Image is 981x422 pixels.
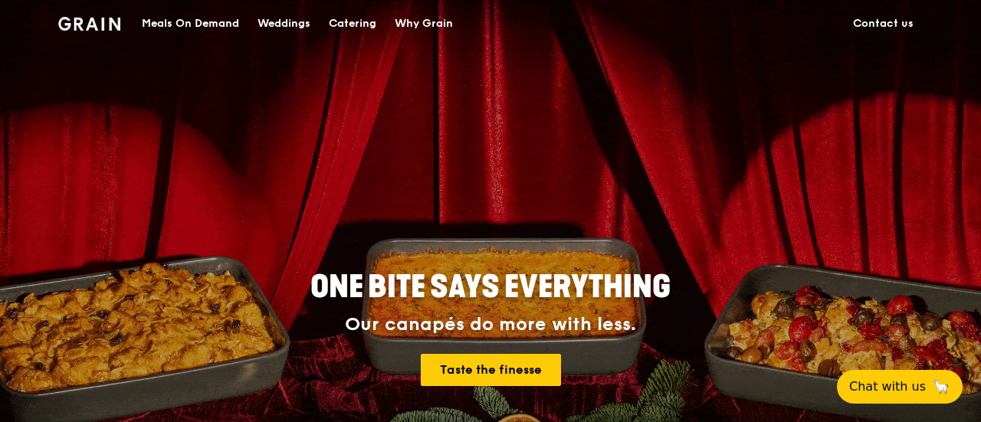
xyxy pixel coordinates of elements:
span: ONE BITE SAYS EVERYTHING [310,269,671,306]
span: 🦙 [932,378,950,396]
div: Catering [329,1,376,47]
div: Meals On Demand [142,1,239,47]
a: Catering [320,1,386,47]
a: Contact us [844,1,923,47]
a: Taste the finesse [421,354,561,386]
img: Grain [58,17,120,31]
span: Chat with us [849,378,926,396]
a: Weddings [248,1,320,47]
a: Why Grain [386,1,462,47]
div: Why Grain [395,1,453,47]
button: Chat with us🦙 [837,370,963,404]
div: Our canapés do more with less. [215,314,766,335]
div: Weddings [258,1,310,47]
